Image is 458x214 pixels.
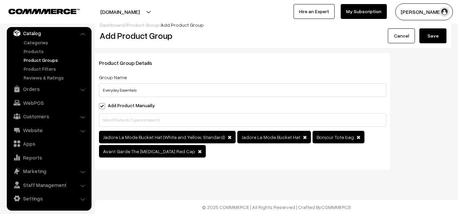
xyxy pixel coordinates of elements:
a: Product Groups [22,56,89,64]
a: My Subscription [341,4,387,19]
a: Website [8,124,89,136]
a: Product Filters [22,65,89,72]
a: Cancel [388,28,415,43]
img: user [439,7,450,17]
button: Save [419,28,446,43]
a: Settings [8,192,89,205]
h2: Add Product Group [100,30,268,41]
a: Staff Management [8,179,89,191]
a: Orders [8,83,89,95]
a: Dashboard [100,22,124,28]
button: [DOMAIN_NAME] [77,3,163,20]
label: Group Name [99,74,127,81]
a: Catalog [8,27,89,39]
div: / / [100,21,446,28]
input: Select Products (Type and search) [99,113,386,127]
img: COMMMERCE [8,9,80,14]
a: Categories [22,39,89,46]
a: Marketing [8,165,89,177]
span: Jadore La Mode Bucket Hat (White and Yellow, Standard) [103,134,225,140]
label: Add Product Manually [99,102,163,109]
span: Avant Garde The [MEDICAL_DATA] Red Cap [103,148,195,154]
a: WebPOS [8,97,89,109]
a: Product Group [126,22,159,28]
a: Reports [8,151,89,164]
span: Add Product Group [161,22,204,28]
a: Customers [8,110,89,122]
a: COMMMERCE [321,204,351,210]
a: Products [22,48,89,55]
a: Reviews & Ratings [22,74,89,81]
span: Product Group Details [99,60,160,66]
a: COMMMERCE [8,7,68,15]
footer: © 2025 COMMMERCE | All Rights Reserved | Crafted By [95,200,458,214]
span: Jadore La Mode Bucket Hat [241,134,300,140]
a: Apps [8,138,89,150]
button: [PERSON_NAME] [395,3,453,20]
a: Hire an Expert [294,4,335,19]
input: Product Group Name [99,84,386,97]
span: Bonjour Tote bag [317,134,354,140]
